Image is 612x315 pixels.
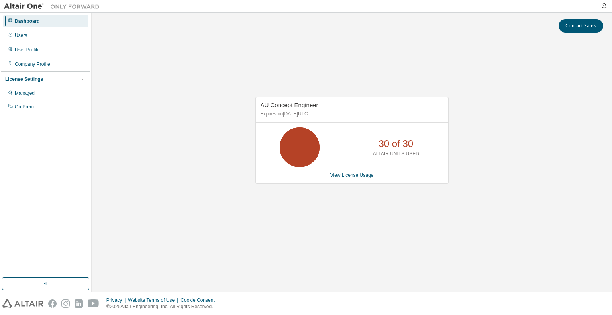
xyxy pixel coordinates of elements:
p: 30 of 30 [379,137,413,151]
div: Cookie Consent [180,297,219,303]
div: On Prem [15,104,34,110]
img: linkedin.svg [75,299,83,308]
div: Managed [15,90,35,96]
img: altair_logo.svg [2,299,43,308]
p: Expires on [DATE] UTC [261,111,441,117]
button: Contact Sales [559,19,603,33]
img: youtube.svg [88,299,99,308]
p: ALTAIR UNITS USED [373,151,419,157]
p: © 2025 Altair Engineering, Inc. All Rights Reserved. [106,303,220,310]
span: AU Concept Engineer [261,102,318,108]
a: View License Usage [330,172,374,178]
div: Dashboard [15,18,40,24]
img: Altair One [4,2,104,10]
div: Users [15,32,27,39]
div: Company Profile [15,61,50,67]
img: instagram.svg [61,299,70,308]
div: User Profile [15,47,40,53]
div: Website Terms of Use [128,297,180,303]
img: facebook.svg [48,299,57,308]
div: License Settings [5,76,43,82]
div: Privacy [106,297,128,303]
